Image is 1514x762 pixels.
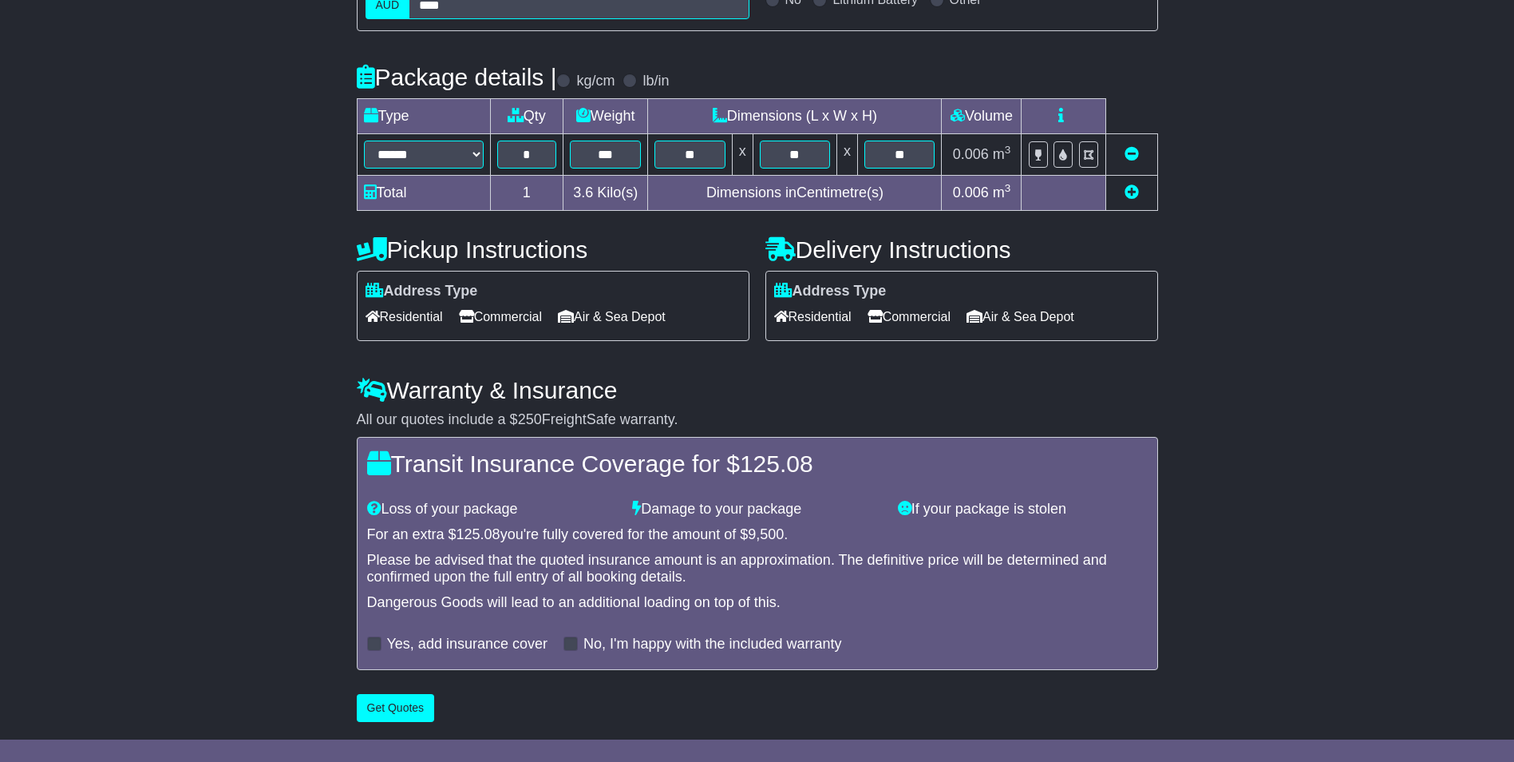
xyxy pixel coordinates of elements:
span: Commercial [459,304,542,329]
td: Dimensions (L x W x H) [648,99,942,134]
label: Address Type [366,283,478,300]
div: If your package is stolen [890,501,1156,518]
td: Qty [490,99,563,134]
td: 1 [490,176,563,211]
div: All our quotes include a $ FreightSafe warranty. [357,411,1158,429]
span: 3.6 [573,185,593,200]
div: For an extra $ you're fully covered for the amount of $ . [367,526,1148,544]
span: Residential [366,304,443,329]
td: Volume [942,99,1022,134]
span: 9,500 [748,526,784,542]
label: Yes, add insurance cover [387,636,547,653]
span: 0.006 [953,146,989,162]
h4: Warranty & Insurance [357,377,1158,403]
td: Dimensions in Centimetre(s) [648,176,942,211]
td: x [732,134,753,176]
td: Weight [563,99,648,134]
sup: 3 [1005,182,1011,194]
label: lb/in [642,73,669,90]
td: Kilo(s) [563,176,648,211]
span: Residential [774,304,852,329]
div: Dangerous Goods will lead to an additional loading on top of this. [367,594,1148,612]
span: m [993,146,1011,162]
label: kg/cm [576,73,615,90]
h4: Transit Insurance Coverage for $ [367,450,1148,477]
td: Total [357,176,490,211]
label: Address Type [774,283,887,300]
h4: Package details | [357,64,557,90]
div: Damage to your package [624,501,890,518]
sup: 3 [1005,144,1011,156]
a: Remove this item [1125,146,1139,162]
span: 250 [518,411,542,427]
span: Air & Sea Depot [558,304,666,329]
span: 125.08 [457,526,500,542]
button: Get Quotes [357,694,435,722]
span: Air & Sea Depot [967,304,1074,329]
h4: Pickup Instructions [357,236,749,263]
div: Loss of your package [359,501,625,518]
td: x [837,134,858,176]
span: Commercial [868,304,951,329]
a: Add new item [1125,185,1139,200]
td: Type [357,99,490,134]
span: 125.08 [740,450,813,477]
div: Please be advised that the quoted insurance amount is an approximation. The definitive price will... [367,552,1148,586]
label: No, I'm happy with the included warranty [583,636,842,653]
span: 0.006 [953,185,989,200]
h4: Delivery Instructions [765,236,1158,263]
span: m [993,185,1011,200]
